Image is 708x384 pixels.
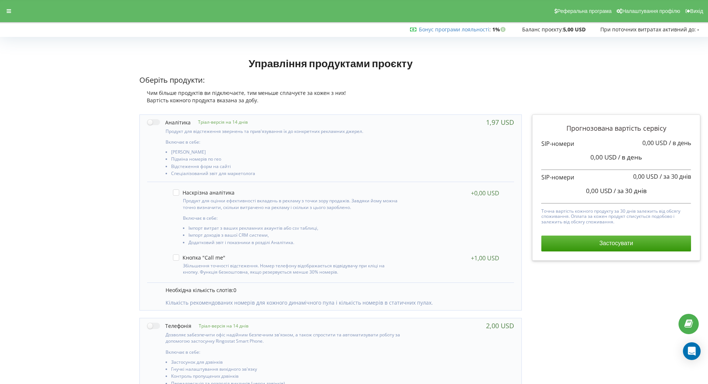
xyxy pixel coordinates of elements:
[590,153,617,161] span: 0,00 USD
[166,139,404,145] p: Включає в себе:
[419,26,489,33] a: Бонус програми лояльності
[183,198,401,210] p: Продукт для оцінки ефективності вкладень в рекламу з точки зору продажів. Завдяки йому можна точн...
[171,367,404,374] li: Гнучкі налаштування вихідного зв'язку
[618,153,642,161] span: / в день
[471,189,499,197] div: +0,00 USD
[471,254,499,262] div: +1,00 USD
[563,26,586,33] strong: 5,00 USD
[183,215,401,221] p: Включає в себе:
[139,97,522,104] div: Вартість кожного продукта вказана за добу.
[166,299,507,306] p: Кількість рекомендованих номерів для кожного динамічного пула і кількість номерів в статичних пулах.
[600,26,696,33] span: При поточних витратах активний до:
[139,75,522,86] p: Оберіть продукти:
[191,323,249,329] p: Тріал-версія на 14 днів
[171,374,404,381] li: Контроль пропущених дзвінків
[139,56,522,70] h1: Управління продуктами проєкту
[541,124,691,133] p: Прогнозована вартість сервісу
[139,89,522,97] div: Чим більше продуктів ви підключаєте, тим меньше сплачуєте за кожен з них!
[171,150,404,157] li: [PERSON_NAME]
[171,164,404,171] li: Відстеження форм на сайті
[183,263,401,275] p: Збільшення точності відстеження. Номер телефону відображається відвідувачу при кліці на кнопку. Ф...
[166,332,404,344] p: Дозволяє забезпечити офіс надійним безпечним зв'язком, а також спростити та автоматизувати роботу...
[166,128,404,134] p: Продукт для відстеження звернень та прив'язування їх до конкретних рекламних джерел.
[188,240,401,247] li: Додатковий звіт і показники в розділі Аналітика.
[633,172,658,181] span: 0,00 USD
[522,26,563,33] span: Баланс проєкту:
[683,342,701,360] div: Open Intercom Messenger
[557,8,612,14] span: Реферальна програма
[690,8,703,14] span: Вихід
[541,140,691,148] p: SIP-номери
[697,26,699,33] strong: -
[614,186,647,195] span: / за 30 днів
[233,287,236,294] span: 0
[660,172,691,181] span: / за 30 днів
[173,254,225,261] label: Кнопка "Call me"
[188,226,401,233] li: Імпорт витрат з ваших рекламних акаунтів або csv таблиці,
[171,171,404,178] li: Спеціалізований звіт для маркетолога
[586,186,612,195] span: 0,00 USD
[486,119,514,126] div: 1,97 USD
[166,287,507,294] p: Необхідна кількість слотів:
[147,119,191,126] label: Аналітика
[642,139,667,147] span: 0,00 USD
[191,119,248,125] p: Тріал-версія на 14 днів
[188,233,401,240] li: Імпорт доходів з вашої CRM системи,
[492,26,507,33] strong: 1%
[541,236,691,251] button: Застосувати
[173,189,235,196] label: Наскрізна аналітика
[622,8,680,14] span: Налаштування профілю
[166,349,404,355] p: Включає в себе:
[147,322,191,330] label: Телефонія
[171,360,404,367] li: Застосунок для дзвінків
[541,207,691,224] p: Точна вартість кожного продукту за 30 днів залежить від обсягу споживання. Оплата за кожен продук...
[486,322,514,329] div: 2,00 USD
[419,26,491,33] span: :
[541,173,691,182] p: SIP-номери
[171,157,404,164] li: Підміна номерів по гео
[669,139,691,147] span: / в день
